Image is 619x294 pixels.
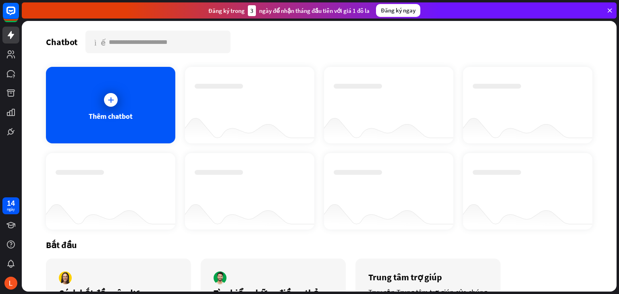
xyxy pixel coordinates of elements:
font: ngày [7,207,15,212]
button: Mở tiện ích trò chuyện LiveChat [6,3,31,27]
font: 14 [7,198,15,208]
font: ngày để nhận tháng đầu tiên với giá 1 đô la [259,7,370,14]
font: Đăng ký ngay [381,6,415,14]
font: Trung tâm trợ giúp [368,271,442,283]
font: Thêm chatbot [89,112,133,121]
img: tác giả [214,271,226,284]
font: Bắt đầu [46,239,77,251]
font: Đăng ký trong [208,7,245,14]
img: tác giả [59,271,72,284]
font: 3 [250,7,253,14]
a: 14 ngày [2,197,19,214]
font: Chatbot [46,36,77,48]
